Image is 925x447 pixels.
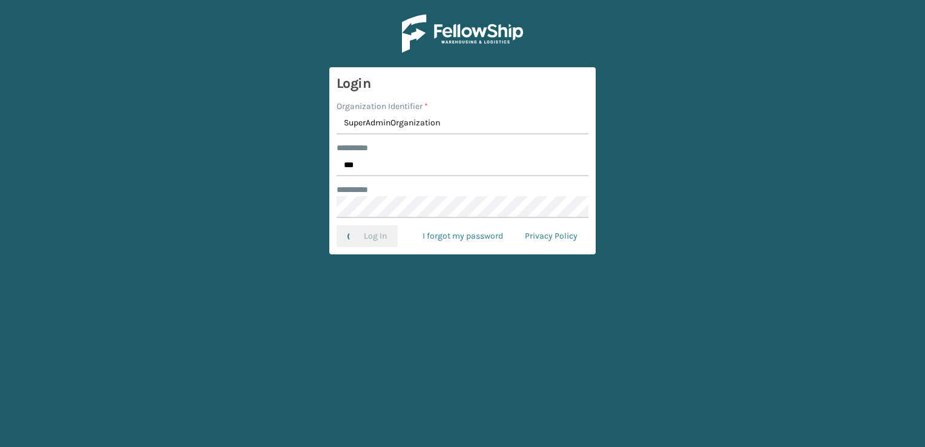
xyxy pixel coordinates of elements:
[402,15,523,53] img: Logo
[337,225,398,247] button: Log In
[337,100,428,113] label: Organization Identifier
[412,225,514,247] a: I forgot my password
[514,225,588,247] a: Privacy Policy
[337,74,588,93] h3: Login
